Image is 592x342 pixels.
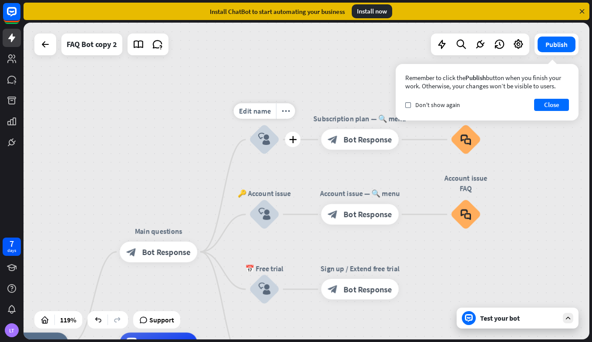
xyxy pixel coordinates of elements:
div: 119% [57,313,79,327]
div: Install now [352,4,392,18]
div: Test your bot [480,314,558,322]
div: FAQ Bot copy 2 [67,34,117,55]
i: block_user_input [258,133,270,145]
div: Main questions [112,226,205,236]
div: Account issue FAQ [443,173,489,194]
span: Edit name [239,107,271,116]
i: block_bot_response [328,134,338,145]
div: LT [5,323,19,337]
span: Support [149,313,174,327]
div: days [7,248,16,254]
div: Subscription plan — 🔍 menu [313,114,407,124]
i: block_bot_response [126,247,137,257]
i: block_faq [461,209,471,220]
i: block_bot_response [328,284,338,295]
div: 🔑 Account issue [233,188,295,199]
span: Bot Response [343,284,392,295]
i: block_faq [461,134,471,145]
i: plus [289,136,297,143]
span: Bot Response [343,209,392,220]
button: Close [534,99,569,111]
i: more_horiz [282,107,290,115]
i: block_bot_response [328,209,338,220]
span: Publish [465,74,486,82]
i: block_user_input [258,283,270,295]
div: Remember to click the button when you finish your work. Otherwise, your changes won’t be visible ... [405,74,569,90]
span: Don't show again [415,101,460,109]
div: Account issue — 🔍 menu [313,188,407,199]
div: Sign up / Extend free trial [313,263,407,274]
div: 7 [10,240,14,248]
span: Bot Response [343,134,392,145]
div: Install ChatBot to start automating your business [210,7,345,16]
button: Open LiveChat chat widget [7,3,33,30]
a: 7 days [3,238,21,256]
span: Bot Response [142,247,191,257]
i: block_user_input [258,208,270,221]
button: Publish [538,37,575,52]
div: 📅 Free trial [233,263,295,274]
